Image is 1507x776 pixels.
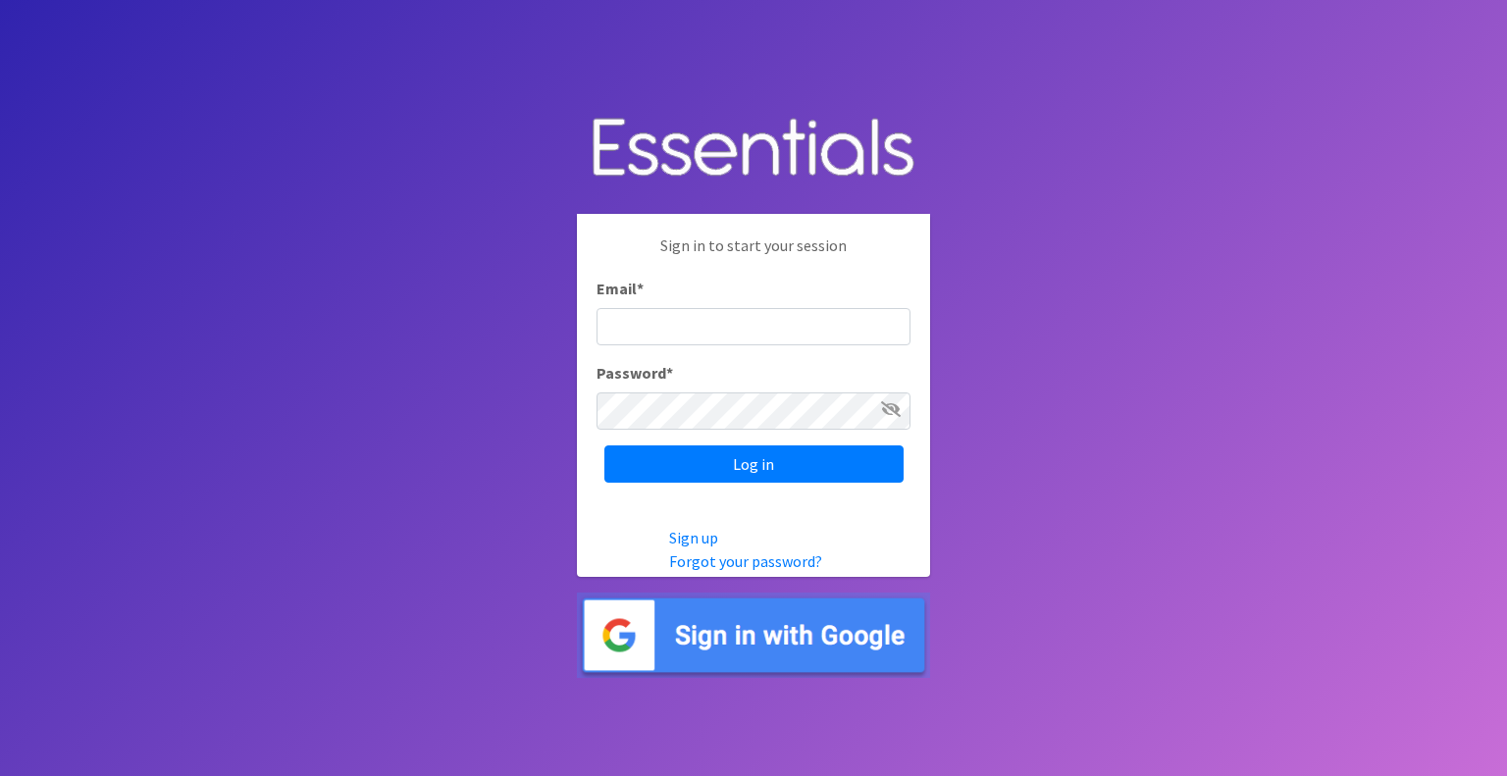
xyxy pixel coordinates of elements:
[577,98,930,199] img: Human Essentials
[577,593,930,678] img: Sign in with Google
[597,233,910,277] p: Sign in to start your session
[597,361,673,385] label: Password
[597,277,644,300] label: Email
[669,528,718,547] a: Sign up
[666,363,673,383] abbr: required
[669,551,822,571] a: Forgot your password?
[604,445,904,483] input: Log in
[637,279,644,298] abbr: required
